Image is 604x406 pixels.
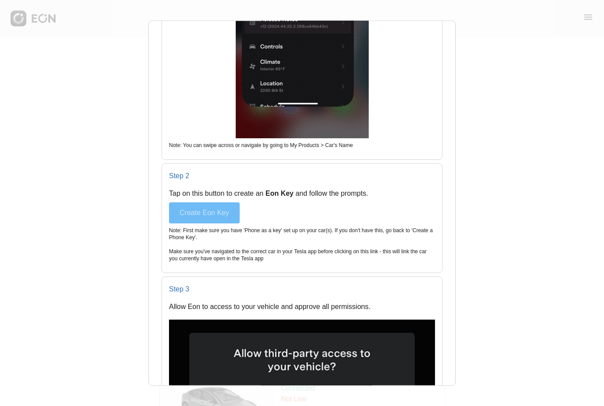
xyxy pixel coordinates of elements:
[169,170,435,181] p: Step 2
[169,301,435,312] p: Allow Eon to access to your vehicle and approve all permissions.
[169,202,240,223] button: Create Eon Key
[169,248,435,262] p: Make sure you've navigated to the correct car in your Tesla app before clicking on this link - th...
[295,189,368,197] span: and follow the prompts.
[169,189,266,197] span: Tap on this button to create an
[169,284,435,294] p: Step 3
[169,226,435,241] p: Note: First make sure you have 'Phone as a key' set up on your car(s). If you don't have this, go...
[169,141,435,148] p: Note: You can swipe across or navigate by going to My Products > Car's Name
[266,189,295,197] span: Eon Key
